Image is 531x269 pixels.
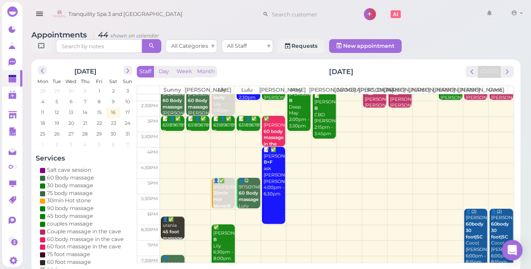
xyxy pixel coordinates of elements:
[213,237,217,242] b: B
[123,66,132,75] button: next
[93,30,159,39] i: 44
[238,116,260,167] div: 📝 👤✅ 6318967894 挨着 [PERSON_NAME]|[PERSON_NAME]|Lulu|Sunny 3:00pm - 3:30pm
[491,221,509,239] b: 60body 30 foot|SC
[109,78,117,84] span: Sat
[314,105,318,111] b: B
[126,87,130,95] span: 3
[390,90,398,96] b: B盐
[83,98,87,105] span: 7
[147,211,158,217] span: 6pm
[39,130,46,138] span: 25
[269,7,352,21] input: Search customer
[147,118,158,124] span: 3pm
[227,43,247,49] span: All Staff
[289,85,310,129] div: 📝 👤✅ [PERSON_NAME] Deep May 2:00pm - 3:30pm
[440,82,460,94] b: couples massage
[465,209,487,266] div: 👤(2) [PERSON_NAME] Coco|[PERSON_NAME] 6:00pm - 8:15pm
[47,243,121,250] div: 60 foot massage in the cave
[147,242,158,248] span: 7pm
[314,93,336,137] div: 📝 [PERSON_NAME] CBD [PERSON_NAME] 2:15pm - 3:45pm
[123,78,132,84] span: Sun
[141,103,158,108] span: 2:30pm
[238,178,260,222] div: 👤😋 9175017466 Lulu 5:00pm - 6:00pm
[174,66,195,77] button: Week
[188,129,191,134] b: B
[39,87,46,95] span: 28
[47,258,91,266] div: 60 foot massage
[47,250,90,258] div: 75 foot massage
[125,130,131,138] span: 31
[47,197,91,204] div: 30min Hot stone
[96,78,102,84] span: Fri
[277,39,325,53] a: Requests
[47,212,93,220] div: 45 body massage
[153,66,174,77] button: Day
[41,141,44,148] span: 1
[209,86,234,94] th: Lily
[95,130,103,138] span: 29
[81,78,89,84] span: Thu
[194,66,217,77] button: Month
[82,119,88,127] span: 21
[141,165,158,170] span: 4:30pm
[238,129,242,134] b: B
[47,204,94,212] div: 90 body massage
[47,166,91,174] div: Salt cave session
[68,119,75,127] span: 20
[47,235,124,243] div: 60 body massage in the cave
[83,141,87,148] span: 4
[284,86,309,94] th: May
[40,98,45,105] span: 4
[141,227,158,232] span: 6:30pm
[440,70,462,121] div: (2) [PERSON_NAME] [PERSON_NAME]|[PERSON_NAME] 1:30pm - 2:30pm
[162,116,184,167] div: 📝 👤✅ 6318967894 挨着 [PERSON_NAME]|[PERSON_NAME]|Lulu|Sunny 3:00pm - 3:30pm
[65,78,77,84] span: Wed
[163,98,183,110] b: 60 Body massage
[40,108,45,116] span: 11
[147,149,158,155] span: 4pm
[96,119,103,127] span: 22
[38,66,47,75] button: prev
[334,86,359,94] th: [GEOGRAPHIC_DATA]
[309,86,334,94] th: [PERSON_NAME]
[111,87,116,95] span: 2
[162,216,184,261] div: 👤✅ urania Sunny 6:15pm - 7:00pm
[74,66,96,75] h2: [DATE]
[98,87,101,95] span: 1
[110,108,117,116] span: 16
[126,141,130,148] span: 7
[141,134,158,139] span: 3:30pm
[500,66,514,77] button: next
[53,87,61,95] span: 29
[147,180,158,186] span: 5pm
[69,98,74,105] span: 6
[47,228,121,235] div: Couple massage in the cave
[213,116,235,167] div: 📝 👤✅ 6318967894 挨着 [PERSON_NAME]|[PERSON_NAME]|Lulu|Sunny 3:00pm - 3:30pm
[163,129,166,134] b: B
[111,98,116,105] span: 9
[110,130,117,138] span: 30
[457,86,482,94] th: [PERSON_NAME]
[289,98,292,103] b: B
[68,108,74,116] span: 13
[263,70,285,121] div: (2) [PERSON_NAME] [PERSON_NAME]|[PERSON_NAME] 1:30pm - 2:30pm
[234,86,259,94] th: Lulu
[54,108,60,116] span: 12
[213,224,235,262] div: ✅ [PERSON_NAME] Lily 6:30pm - 8:00pm
[482,86,507,94] th: Coco
[47,220,93,228] div: couples massage
[466,221,483,239] b: 60body 30 foot|SC
[96,108,102,116] span: 15
[124,98,131,105] span: 10
[137,66,154,77] button: Staff
[502,240,522,260] div: Open Intercom Messenger
[365,90,373,96] b: B盐
[433,86,458,94] th: [PERSON_NAME]
[491,209,513,266] div: 👤(2) [PERSON_NAME] Coco|[PERSON_NAME] 6:00pm - 8:15pm
[185,86,210,94] th: [PERSON_NAME]
[47,182,93,189] div: 30 body massage
[238,190,258,202] b: 60 Body massage
[97,98,101,105] span: 8
[187,116,209,167] div: 📝 👤✅ 6318967894 挨着 [PERSON_NAME]|[PERSON_NAME]|Lulu|Sunny 3:00pm - 3:30pm
[37,78,48,84] span: Mon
